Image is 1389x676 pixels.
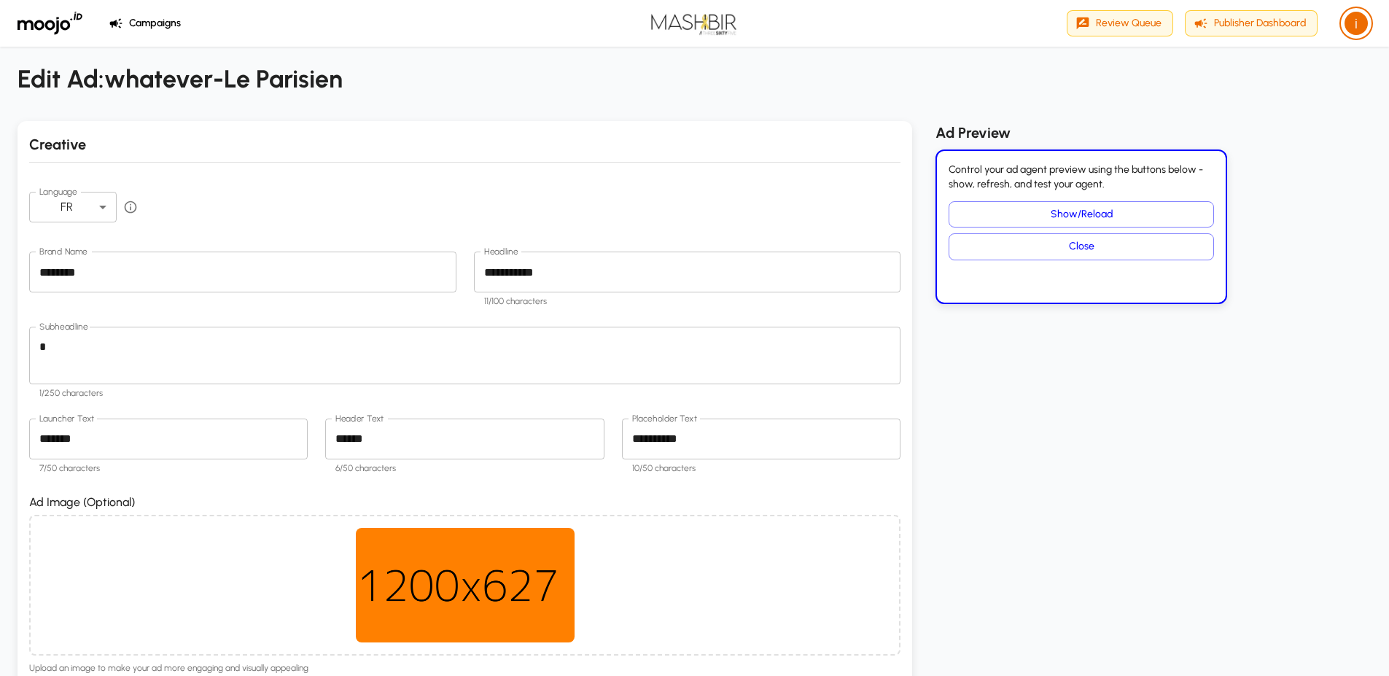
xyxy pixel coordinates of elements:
p: 1/250 characters [39,386,890,401]
span: Upload an image to make your ad more engaging and visually appealing [29,661,900,676]
label: Language [39,185,77,198]
button: Review Queue [1067,10,1173,37]
label: Header Text [335,412,384,424]
p: Control your ad agent preview using the buttons below - show, refresh, and test your agent. [949,163,1214,192]
h6: Ad Preview [935,121,1372,144]
p: 6/50 characters [335,462,594,476]
img: Mashbir Logo [642,9,747,38]
p: 10/50 characters [632,462,890,476]
h4: Edit Ad: whatever - Le Parisien [17,64,343,95]
button: Publisher Dashboard [1185,10,1318,37]
button: Close [949,233,1214,260]
label: Headline [484,245,518,257]
button: Campaigns [106,10,187,37]
h6: Creative [29,133,86,156]
p: 7/50 characters [39,462,297,476]
label: Placeholder Text [632,412,697,424]
button: Elevated privileges active [1341,8,1372,39]
p: Ad Image (Optional) [29,494,900,511]
img: Moojo Logo [17,12,82,35]
button: Show/Reload [949,201,1214,228]
label: Brand Name [39,245,87,257]
div: FR [29,192,117,222]
label: Subheadline [39,320,88,333]
label: Launcher Text [39,412,95,424]
p: 11/100 characters [484,295,891,309]
div: i [1345,12,1368,35]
